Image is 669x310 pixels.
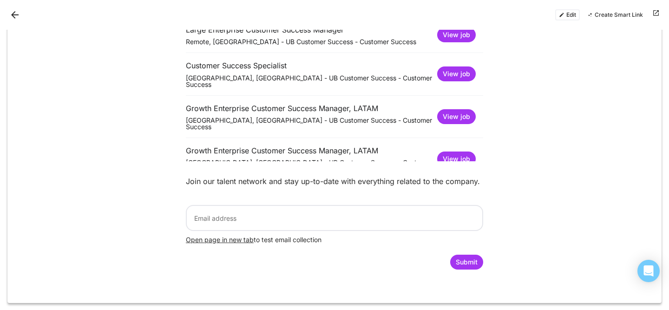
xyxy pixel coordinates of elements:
div: [GEOGRAPHIC_DATA], [GEOGRAPHIC_DATA] - UB Customer Success - Customer Success [186,117,437,130]
div: [GEOGRAPHIC_DATA], [GEOGRAPHIC_DATA] - UB Customer Success - Customer Success [186,75,437,88]
div: Growth Enterprise Customer Success Manager, LATAM [186,103,437,117]
div: Growth Enterprise Customer Success Manager, LATAM [186,145,437,159]
button: View Large Enterprise Customer Success Manager job [437,27,476,42]
p: Join our talent network and stay up-to-date with everything related to the company. [186,176,483,186]
button: Submit [450,255,483,270]
div: Large Enterprise Customer Success Manager [186,25,416,39]
button: Edit [555,9,580,20]
div: Remote, [GEOGRAPHIC_DATA] - UB Customer Success - Customer Success [186,39,416,45]
span: Open page in new tab [186,236,254,244]
button: View Customer Success Specialist job [437,66,476,81]
button: View Growth Enterprise Customer Success Manager, LATAM job [437,109,476,124]
div: Open Intercom Messenger [637,260,660,282]
input: Email address [186,205,483,231]
button: Create Smart Link [584,9,647,20]
button: View Growth Enterprise Customer Success Manager, LATAM job [437,152,476,166]
span: to test email collection [254,236,321,244]
button: Back [7,7,22,22]
div: Customer Success Specialist [186,60,437,74]
div: [GEOGRAPHIC_DATA], [GEOGRAPHIC_DATA] - UB Customer Success - Customer Success [186,159,437,172]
